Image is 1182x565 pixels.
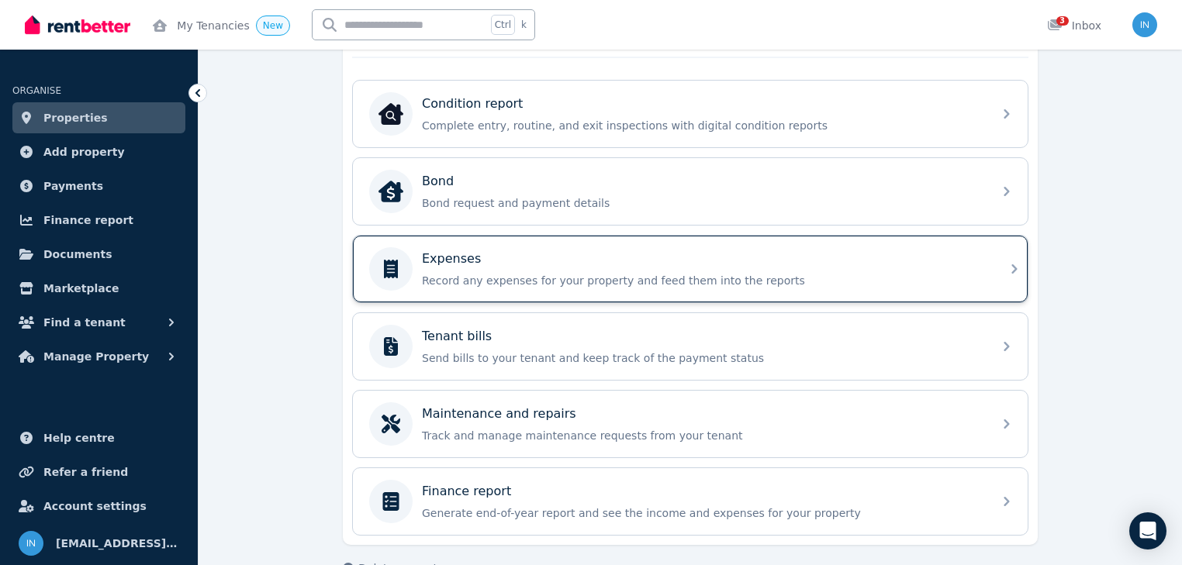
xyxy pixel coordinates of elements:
[19,531,43,556] img: info@museliving.com.au
[353,468,1028,535] a: Finance reportGenerate end-of-year report and see the income and expenses for your property
[43,313,126,332] span: Find a tenant
[422,172,454,191] p: Bond
[12,171,185,202] a: Payments
[43,109,108,127] span: Properties
[353,313,1028,380] a: Tenant billsSend bills to your tenant and keep track of the payment status
[1132,12,1157,37] img: info@museliving.com.au
[43,279,119,298] span: Marketplace
[1129,512,1166,549] div: Open Intercom Messenger
[12,307,185,338] button: Find a tenant
[422,428,983,443] p: Track and manage maintenance requests from your tenant
[43,429,115,447] span: Help centre
[422,195,983,211] p: Bond request and payment details
[12,456,185,487] a: Refer a friend
[422,250,481,268] p: Expenses
[353,81,1028,147] a: Condition reportCondition reportComplete entry, routine, and exit inspections with digital condit...
[12,422,185,453] a: Help centre
[1047,18,1101,33] div: Inbox
[422,405,576,423] p: Maintenance and repairs
[12,239,185,270] a: Documents
[12,341,185,372] button: Manage Property
[43,497,147,515] span: Account settings
[56,534,179,553] span: [EMAIL_ADDRESS][DOMAIN_NAME]
[422,273,983,288] p: Record any expenses for your property and feed them into the reports
[422,350,983,366] p: Send bills to your tenant and keep track of the payment status
[12,491,185,522] a: Account settings
[353,158,1028,225] a: BondBondBond request and payment details
[43,211,133,229] span: Finance report
[422,95,523,113] p: Condition report
[422,505,983,521] p: Generate end-of-year report and see the income and expenses for your property
[12,136,185,167] a: Add property
[263,20,283,31] span: New
[491,15,515,35] span: Ctrl
[12,85,61,96] span: ORGANISE
[43,463,128,481] span: Refer a friend
[422,118,983,133] p: Complete entry, routine, and exit inspections with digital condition reports
[1056,16,1069,26] span: 3
[12,205,185,236] a: Finance report
[12,273,185,304] a: Marketplace
[25,13,130,36] img: RentBetter
[43,177,103,195] span: Payments
[422,327,492,346] p: Tenant bills
[422,482,511,501] p: Finance report
[43,347,149,366] span: Manage Property
[378,102,403,126] img: Condition report
[378,179,403,204] img: Bond
[353,391,1028,457] a: Maintenance and repairsTrack and manage maintenance requests from your tenant
[12,102,185,133] a: Properties
[43,143,125,161] span: Add property
[43,245,112,264] span: Documents
[353,236,1028,302] a: ExpensesRecord any expenses for your property and feed them into the reports
[521,19,527,31] span: k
